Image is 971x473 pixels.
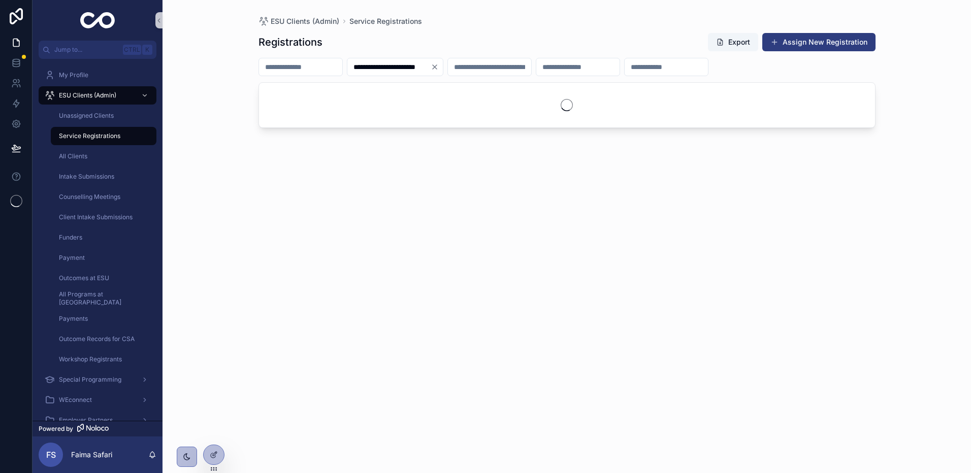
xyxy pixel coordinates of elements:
a: Powered by [33,421,163,436]
span: Payments [59,315,88,323]
a: Unassigned Clients [51,107,156,125]
a: All Programs at [GEOGRAPHIC_DATA] [51,289,156,308]
span: FS [46,449,56,461]
a: All Clients [51,147,156,165]
span: Counselling Meetings [59,193,120,201]
span: Outcomes at ESU [59,274,109,282]
span: Outcome Records for CSA [59,335,135,343]
a: Payment [51,249,156,267]
span: Workshop Registrants [59,355,122,363]
a: Intake Submissions [51,167,156,186]
p: Faima Safari [71,450,112,460]
span: K [143,46,151,54]
span: ESU Clients (Admin) [271,16,339,26]
span: Intake Submissions [59,173,114,181]
span: All Clients [59,152,87,160]
span: WEconnect [59,396,92,404]
span: Funders [59,233,82,242]
a: Workshop Registrants [51,350,156,368]
a: Client Intake Submissions [51,208,156,226]
div: scrollable content [33,59,163,421]
a: Funders [51,228,156,247]
span: Client Intake Submissions [59,213,133,221]
span: Employer Partners [59,416,113,424]
a: My Profile [39,66,156,84]
a: Counselling Meetings [51,188,156,206]
button: Assign New Registration [762,33,876,51]
a: ESU Clients (Admin) [39,86,156,105]
button: Clear [431,63,443,71]
span: My Profile [59,71,88,79]
span: Unassigned Clients [59,112,114,120]
span: Ctrl [123,45,141,55]
a: Employer Partners [39,411,156,429]
a: WEconnect [39,391,156,409]
span: Payment [59,254,85,262]
a: Payments [51,310,156,328]
span: All Programs at [GEOGRAPHIC_DATA] [59,290,146,307]
a: ESU Clients (Admin) [258,16,339,26]
span: Service Registrations [59,132,120,140]
span: Powered by [39,425,73,433]
a: Outcome Records for CSA [51,330,156,348]
h1: Registrations [258,35,322,49]
img: App logo [80,12,115,28]
button: Jump to...CtrlK [39,41,156,59]
a: Outcomes at ESU [51,269,156,287]
a: Service Registrations [51,127,156,145]
a: Special Programming [39,370,156,389]
button: Export [708,33,758,51]
span: Jump to... [54,46,119,54]
span: Special Programming [59,376,121,384]
span: ESU Clients (Admin) [59,91,116,99]
a: Service Registrations [349,16,422,26]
